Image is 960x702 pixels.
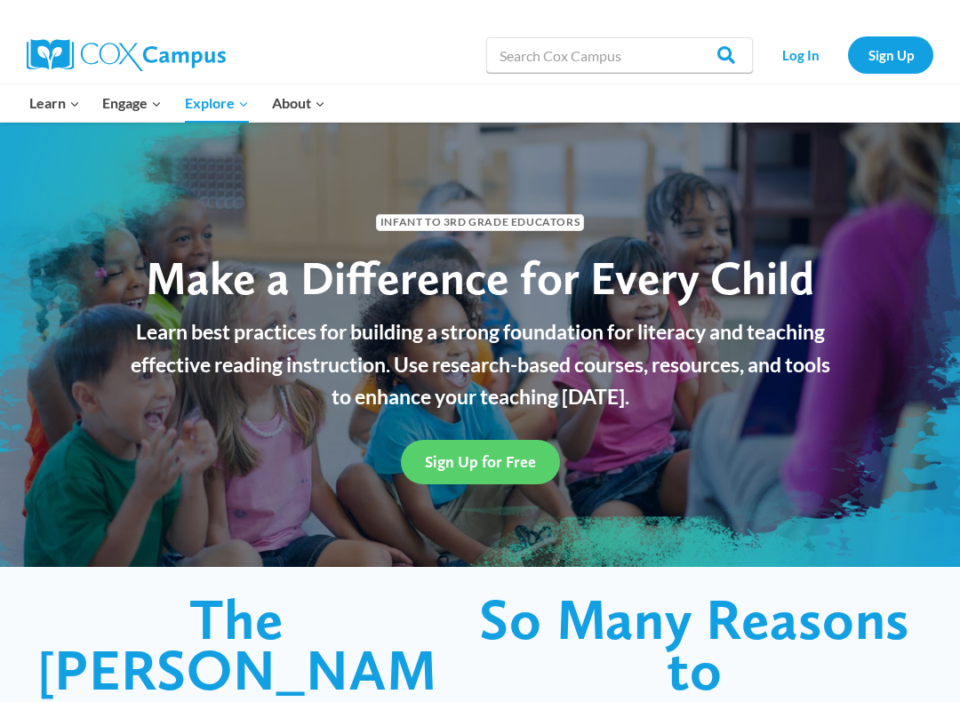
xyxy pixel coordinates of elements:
p: Learn best practices for building a strong foundation for literacy and teaching effective reading... [120,315,840,413]
a: Sign Up for Free [401,440,560,483]
span: Engage [102,92,162,115]
span: Make a Difference for Every Child [146,250,814,306]
span: About [272,92,325,115]
img: Cox Campus [27,39,226,71]
span: Sign Up for Free [425,452,536,471]
nav: Secondary Navigation [762,36,933,73]
span: Explore [185,92,249,115]
nav: Primary Navigation [18,84,336,122]
span: Learn [29,92,80,115]
input: Search Cox Campus [486,37,753,73]
span: Infant to 3rd Grade Educators [376,214,584,231]
a: Sign Up [848,36,933,73]
a: Log In [762,36,839,73]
